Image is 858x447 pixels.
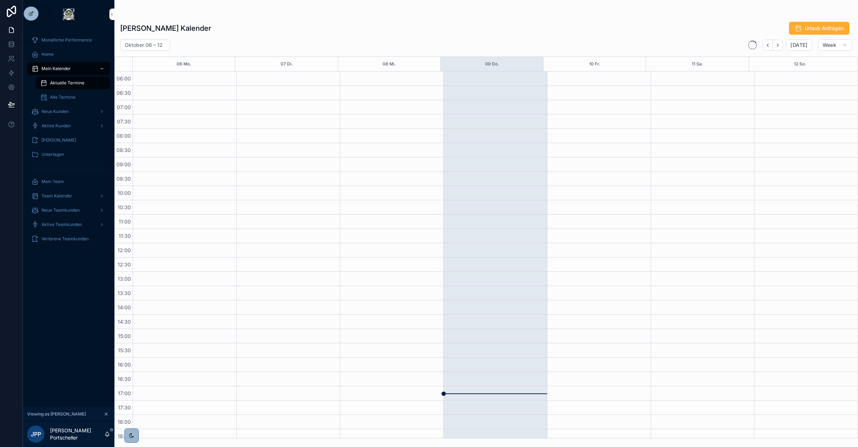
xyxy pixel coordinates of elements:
a: Mein Kalender [27,62,110,75]
span: 14:30 [116,319,133,325]
span: 17:30 [116,404,133,411]
a: Aktuelle Termine [36,77,110,89]
span: Mein Team [41,179,64,185]
a: Team Kalender [27,190,110,202]
span: Aktive Teamkunden [41,222,82,227]
span: 12:00 [116,247,133,253]
button: Back [763,40,773,51]
span: 07:30 [115,118,133,124]
button: 09 Do. [485,57,499,71]
span: 10:30 [116,204,133,210]
span: 09:00 [115,161,133,167]
span: Home [41,51,54,57]
a: Alle Termine [36,91,110,104]
span: Team Kalender [41,193,72,199]
button: 07 Di. [281,57,293,71]
a: Aktive Teamkunden [27,218,110,231]
span: Neue Kunden [41,109,69,114]
span: 11:00 [117,218,133,225]
span: [DATE] [790,42,807,48]
a: Verlorene Teamkunden [27,232,110,245]
button: Next [773,40,783,51]
span: 07:00 [115,104,133,110]
span: 16:30 [116,376,133,382]
span: 15:00 [116,333,133,339]
span: 12:30 [116,261,133,267]
span: Aktuelle Termine [50,80,84,86]
div: scrollable content [23,29,114,255]
span: 11:30 [117,233,133,239]
button: Week [818,39,852,51]
span: Urlaub Anfragen [805,25,844,32]
span: Unterlagen [41,152,64,157]
span: 14:00 [116,304,133,310]
span: 08:00 [115,133,133,139]
a: Home [27,48,110,61]
span: [PERSON_NAME] [41,137,76,143]
button: 12 So. [794,57,806,71]
a: Neue Teamkunden [27,204,110,217]
span: 13:30 [116,290,133,296]
button: [DATE] [786,39,812,51]
span: Monatliche Performance [41,37,92,43]
button: Urlaub Anfragen [789,22,849,35]
a: Aktive Kunden [27,119,110,132]
span: 18:00 [116,419,133,425]
span: 10:00 [116,190,133,196]
span: 09:30 [115,176,133,182]
h2: Oktober 06 – 12 [125,41,163,49]
a: Unterlagen [27,148,110,161]
a: Monatliche Performance [27,34,110,46]
span: Mein Kalender [41,66,71,72]
span: Week [823,42,836,48]
h1: [PERSON_NAME] Kalender [120,23,211,33]
span: 06:30 [115,90,133,96]
span: 13:00 [116,276,133,282]
a: [PERSON_NAME] [27,134,110,147]
span: Viewing as [PERSON_NAME] [27,411,86,417]
span: Neue Teamkunden [41,207,80,213]
span: Verlorene Teamkunden [41,236,89,242]
button: 08 Mi. [383,57,396,71]
a: Mein Team [27,175,110,188]
span: 18:30 [116,433,133,439]
button: 11 Sa. [692,57,703,71]
span: 17:00 [116,390,133,396]
p: [PERSON_NAME] Portscheller [50,427,104,441]
span: 06:00 [115,75,133,82]
span: Alle Termine [50,94,75,100]
span: 16:00 [116,362,133,368]
span: 15:30 [116,347,133,353]
span: 08:30 [115,147,133,153]
img: App logo [63,9,74,20]
span: Aktive Kunden [41,123,71,129]
button: 06 Mo. [177,57,191,71]
a: Neue Kunden [27,105,110,118]
button: 10 Fr. [589,57,600,71]
span: JPP [31,430,41,438]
